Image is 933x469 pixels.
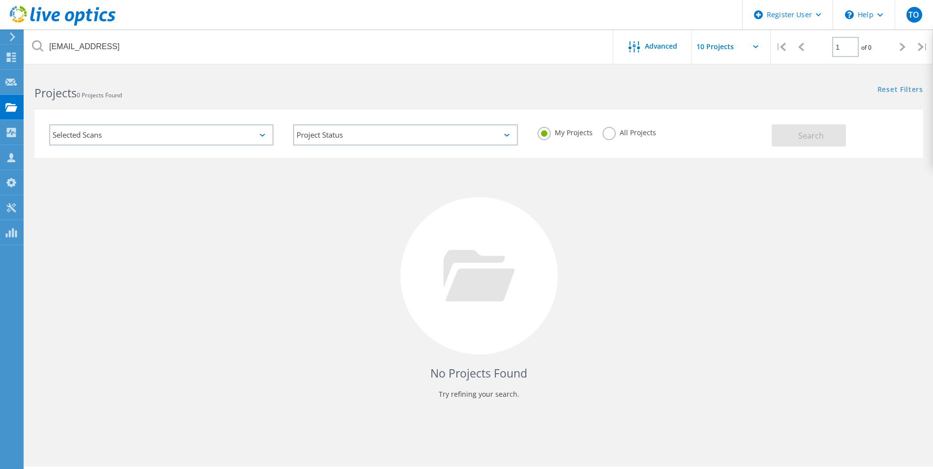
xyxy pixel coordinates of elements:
[34,85,77,101] b: Projects
[44,386,913,402] p: Try refining your search.
[798,130,824,141] span: Search
[10,21,116,28] a: Live Optics Dashboard
[602,127,656,136] label: All Projects
[861,43,872,52] span: of 0
[293,124,517,146] div: Project Status
[538,127,593,136] label: My Projects
[25,29,614,64] input: Search projects by name, owner, ID, company, etc
[772,124,846,147] button: Search
[645,43,677,50] span: Advanced
[877,86,923,94] a: Reset Filters
[845,10,854,19] svg: \n
[908,11,919,19] span: TO
[44,365,913,381] h4: No Projects Found
[913,29,933,64] div: |
[49,124,273,146] div: Selected Scans
[77,91,122,99] span: 0 Projects Found
[771,29,791,64] div: |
